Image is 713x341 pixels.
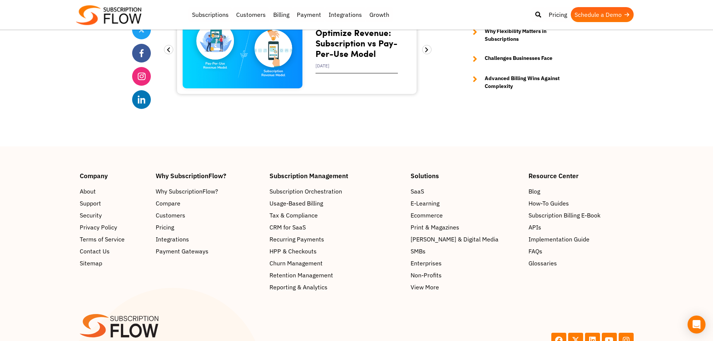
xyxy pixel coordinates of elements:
[411,247,426,256] span: SMBs
[528,247,633,256] a: FAQs
[571,7,634,22] a: Schedule a Demo
[80,199,149,208] a: Support
[411,211,521,220] a: Ecommerce
[528,223,541,232] span: APIs
[269,235,324,244] span: Recurring Payments
[528,235,589,244] span: Implementation Guide
[80,223,149,232] a: Privacy Policy
[485,27,574,43] strong: Why Flexibility Matters in Subscriptions
[269,259,323,268] span: Churn Management
[76,5,141,25] img: Subscriptionflow
[156,247,208,256] span: Payment Gateways
[80,187,96,196] span: About
[269,283,327,292] span: Reporting & Analytics
[528,223,633,232] a: APIs
[80,259,102,268] span: Sitemap
[269,283,403,292] a: Reporting & Analytics
[688,316,706,334] div: Open Intercom Messenger
[80,235,149,244] a: Terms of Service
[528,199,633,208] a: How-To Guides
[465,74,574,90] a: Advanced Billing Wins Against Complexity
[269,173,403,179] h4: Subscription Management
[411,211,443,220] span: Ecommerce
[183,9,302,88] img: Subscription vs Pay-Per-Use
[485,54,552,63] strong: Challenges Businesses Face
[156,173,262,179] h4: Why SubscriptionFlow?
[80,223,117,232] span: Privacy Policy
[156,187,262,196] a: Why SubscriptionFlow?
[411,259,442,268] span: Enterprises
[269,259,403,268] a: Churn Management
[411,187,521,196] a: SaaS
[485,74,574,90] strong: Advanced Billing Wins Against Complexity
[316,59,398,73] div: [DATE]
[156,199,180,208] span: Compare
[528,235,633,244] a: Implementation Guide
[269,247,317,256] span: HPP & Checkouts
[156,199,262,208] a: Compare
[293,7,325,22] a: Payment
[411,235,499,244] span: [PERSON_NAME] & Digital Media
[232,7,269,22] a: Customers
[156,187,218,196] span: Why SubscriptionFlow?
[80,187,149,196] a: About
[411,187,424,196] span: SaaS
[411,271,442,280] span: Non-Profits
[80,259,149,268] a: Sitemap
[269,223,306,232] span: CRM for SaaS
[411,223,459,232] span: Print & Magazines
[411,259,521,268] a: Enterprises
[269,211,403,220] a: Tax & Compliance
[80,247,149,256] a: Contact Us
[411,247,521,256] a: SMBs
[269,187,342,196] span: Subscription Orchestration
[269,235,403,244] a: Recurring Payments
[528,211,600,220] span: Subscription Billing E-Book
[269,271,403,280] a: Retention Management
[188,7,232,22] a: Subscriptions
[528,259,633,268] a: Glossaries
[528,259,557,268] span: Glossaries
[528,211,633,220] a: Subscription Billing E-Book
[528,173,633,179] h4: Resource Center
[269,199,403,208] a: Usage-Based Billing
[528,199,569,208] span: How-To Guides
[269,187,403,196] a: Subscription Orchestration
[269,271,333,280] span: Retention Management
[80,314,158,338] img: SF-logo
[411,199,521,208] a: E-Learning
[269,7,293,22] a: Billing
[411,283,439,292] span: View More
[528,247,542,256] span: FAQs
[80,247,110,256] span: Contact Us
[528,187,633,196] a: Blog
[80,235,125,244] span: Terms of Service
[316,26,397,60] a: Optimize Revenue: Subscription vs Pay-Per-Use Model
[80,173,149,179] h4: Company
[269,223,403,232] a: CRM for SaaS
[80,211,149,220] a: Security
[156,211,262,220] a: Customers
[156,223,262,232] a: Pricing
[325,7,366,22] a: Integrations
[411,235,521,244] a: [PERSON_NAME] & Digital Media
[269,211,318,220] span: Tax & Compliance
[366,7,393,22] a: Growth
[80,199,101,208] span: Support
[545,7,571,22] a: Pricing
[80,211,102,220] span: Security
[156,211,185,220] span: Customers
[411,223,521,232] a: Print & Magazines
[465,54,574,63] a: Challenges Businesses Face
[411,173,521,179] h4: Solutions
[156,247,262,256] a: Payment Gateways
[528,187,540,196] span: Blog
[411,271,521,280] a: Non-Profits
[411,283,521,292] a: View More
[156,235,189,244] span: Integrations
[411,199,439,208] span: E-Learning
[465,27,574,43] a: Why Flexibility Matters in Subscriptions
[269,199,323,208] span: Usage-Based Billing
[156,223,174,232] span: Pricing
[269,247,403,256] a: HPP & Checkouts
